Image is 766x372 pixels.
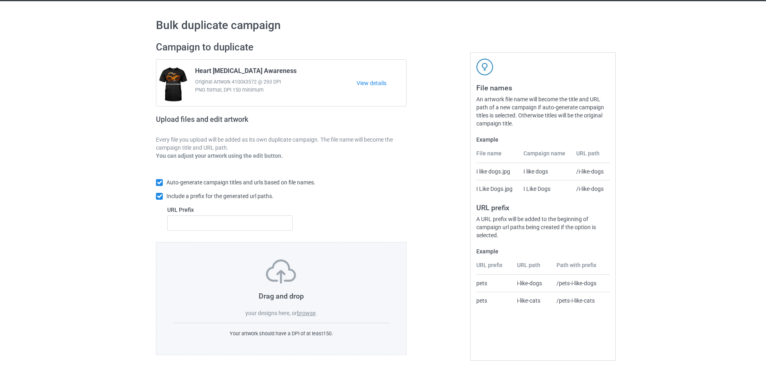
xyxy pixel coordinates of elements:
[476,180,519,197] td: I Like Dogs.jpg
[166,193,274,199] span: Include a prefix for the generated url paths.
[166,179,316,186] span: Auto-generate campaign titles and urls based on file names.
[230,330,333,336] span: Your artwork should have a DPI of at least 150 .
[519,149,572,163] th: Campaign name
[552,275,610,292] td: /pets-i-like-dogs
[266,259,296,284] img: svg+xml;base64,PD94bWwgdmVyc2lvbj0iMS4wIiBlbmNvZGluZz0iVVRGLTgiPz4KPHN2ZyB3aWR0aD0iNzVweCIgaGVpZ2...
[476,292,513,309] td: pets
[572,149,610,163] th: URL path
[476,215,610,239] div: A URL prefix will be added to the beginning of campaign url paths being created if the option is ...
[476,261,513,275] th: URL prefix
[156,18,610,33] h1: Bulk duplicate campaign
[476,247,610,255] label: Example
[195,86,357,94] span: PNG format, DPI 150 minimum
[156,41,407,54] h2: Campaign to duplicate
[572,180,610,197] td: /i-like-dogs
[173,291,389,301] h3: Drag and drop
[476,95,610,127] div: An artwork file name will become the title and URL path of a new campaign if auto-generate campai...
[476,149,519,163] th: File name
[195,67,297,78] span: Heart [MEDICAL_DATA] Awareness
[297,310,316,316] label: browse
[476,83,610,92] h3: File names
[513,261,552,275] th: URL path
[519,180,572,197] td: I Like Dogs
[156,115,306,130] h2: Upload files and edit artwork
[245,310,297,316] span: your designs here, or
[513,275,552,292] td: i-like-dogs
[476,136,610,144] label: Example
[357,79,406,87] a: View details
[519,163,572,180] td: I like dogs
[476,59,493,75] img: svg+xml;base64,PD94bWwgdmVyc2lvbj0iMS4wIiBlbmNvZGluZz0iVVRGLTgiPz4KPHN2ZyB3aWR0aD0iNDJweCIgaGVpZ2...
[195,78,357,86] span: Original Artwork 4100x3572 @ 293 DPI
[156,153,283,159] b: You can adjust your artwork using the edit button.
[572,163,610,180] td: /i-like-dogs
[316,310,317,316] span: .
[552,261,610,275] th: Path with prefix
[476,275,513,292] td: pets
[156,136,407,152] p: Every file you upload will be added as its own duplicate campaign. The file name will become the ...
[476,203,610,212] h3: URL prefix
[513,292,552,309] td: i-like-cats
[476,163,519,180] td: I like dogs.jpg
[552,292,610,309] td: /pets-i-like-cats
[167,206,293,214] label: URL Prefix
